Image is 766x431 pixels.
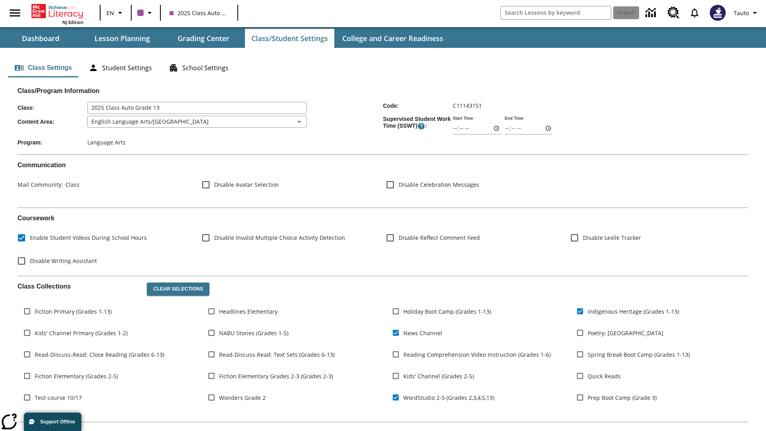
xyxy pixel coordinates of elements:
span: Class [63,181,79,188]
a: Resource Center, Will open in new tab [663,2,684,24]
h2: Course work [18,214,748,222]
button: Open side menu [3,1,27,25]
span: Prep Boot Camp (Grade 4) [403,415,472,423]
span: Reading Comprehension Video Instruction (Grades 1-6) [403,350,551,359]
a: Data Center [641,2,663,24]
span: Kids' Channel Primary (Grades 1-2) [35,329,128,337]
span: Read-Discuss-Read: Text Sets (Grades 6-13) [219,350,335,359]
span: Disable Reflect Comment Feed [399,233,480,242]
button: Class/Student Settings [245,29,334,48]
span: Enable Student Videos During School Hours [30,233,147,242]
span: WordStudio 2-5 (Grades 2,3,4,5,13) [403,393,494,402]
div: Home [32,2,83,25]
h2: Communication [18,161,748,169]
span: News Channel [403,329,442,337]
span: Disable Lexile Tracker [583,233,641,242]
button: School Settings [162,58,235,77]
span: Supervised Student Work Time (SSWT) : [383,116,453,130]
span: Fiction Elementary Grades 2-3 (Grades 2-3) [219,372,333,380]
span: Indigenous Heritage (Grades 1-13) [588,307,679,316]
span: Kids' Channel (Grades 2-5) [403,372,474,380]
span: Fiction Primary (Grades 1-13) [35,307,112,316]
button: Supervised Student Work Time is the timeframe when students can take LevelSet and when lessons ar... [417,122,425,130]
div: Class Collections [18,276,748,416]
input: Class [87,102,307,114]
div: Class/Student Settings [8,58,758,77]
span: Quick Reads [588,372,621,380]
span: Read-Discuss-Read: Close Reading (Grades 6-13) [35,350,164,359]
img: Avatar [710,5,726,21]
span: Prep Boot Camp (Grade 3) [588,393,657,402]
button: Class Settings [8,58,78,77]
span: Poetry: [GEOGRAPHIC_DATA] [588,329,663,337]
span: EN [107,9,114,17]
span: Tauto [734,9,749,17]
button: Select a new avatar [705,2,730,23]
span: NABU Stories (Grades 1-5) [219,329,288,337]
button: Profile/Settings [730,6,763,20]
button: Student Settings [82,58,158,77]
span: C11143151 [453,102,482,109]
button: Lesson Planning [82,29,162,48]
span: Holiday Boot Camp (Grades 1-13) [403,307,491,316]
button: Class color is purple. Change class color [134,6,158,20]
span: Smart (Grade 4) [588,415,630,423]
h2: Class/Program Information [18,87,748,95]
div: Coursework [18,214,748,269]
span: Language Arts [87,138,126,146]
a: Home [32,3,83,19]
div: Class/Program Information [18,95,748,148]
span: Test course 10/17 [35,393,82,402]
span: Wonders Grade 2 [219,393,266,402]
span: Class : [18,105,87,111]
a: Notifications [684,2,705,23]
div: Communication [18,161,748,201]
button: College and Career Readiness [336,29,450,48]
span: Disable Writing Assistant [30,257,97,265]
span: Disable Invalid Multiple Choice Activity Detection [214,233,345,242]
div: English Language Arts/[GEOGRAPHIC_DATA] [87,116,307,128]
h2: Class Collections [18,283,140,290]
span: Content Area : [18,119,87,125]
span: Wonders Grade 3 [219,415,266,423]
button: Language: EN, Select a language [103,6,128,20]
span: Disable Celebration Messages [399,180,479,189]
button: Dashboard [1,29,81,48]
span: Fiction Elementary (Grades 2-5) [35,372,118,380]
span: NJ Edition [62,19,83,25]
span: Mail Community : [18,181,63,188]
span: Program : [18,139,87,146]
button: Support Offline [24,413,81,431]
span: Spring Break Boot Camp (Grades 1-13) [588,350,690,359]
label: End Time [505,115,523,121]
input: search field [501,6,611,19]
span: 2025 Class Auto Grade 13 [170,9,229,17]
label: Start Time [453,115,473,121]
span: Support Offline [40,419,75,425]
button: Grading Center [164,29,243,48]
button: Clear Selections [147,283,209,296]
span: Code : [383,103,453,109]
span: Headlines Elementary [219,307,278,316]
span: Disable Avatar Selection [214,180,279,189]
